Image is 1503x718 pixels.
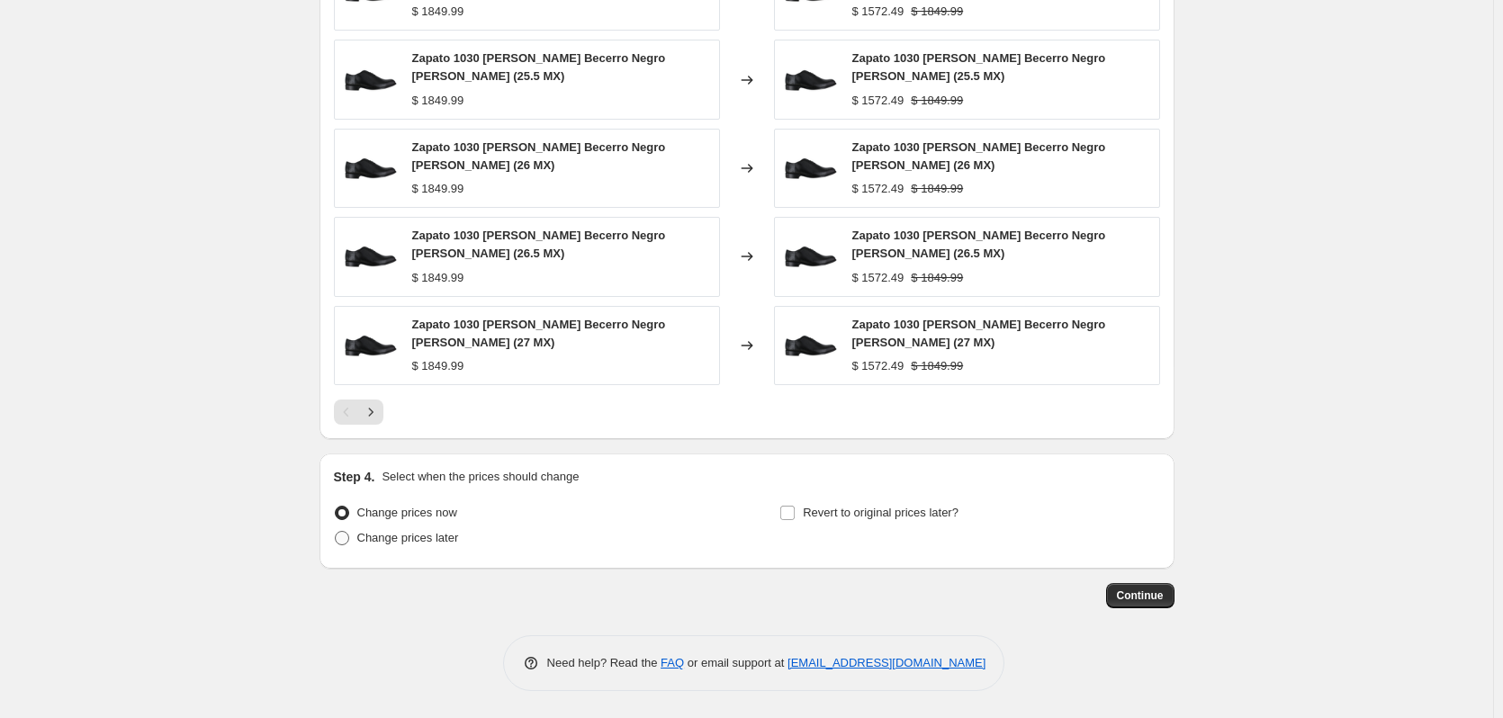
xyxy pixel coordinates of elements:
span: Zapato 1030 [PERSON_NAME] Becerro Negro [PERSON_NAME] (25.5 MX) [852,51,1106,83]
span: or email support at [684,656,787,669]
img: 1_01e4d742-cae0-49d3-9bcc-84c58128d74f_80x.png [784,319,838,372]
span: Zapato 1030 [PERSON_NAME] Becerro Negro [PERSON_NAME] (27 MX) [852,318,1106,349]
span: Zapato 1030 [PERSON_NAME] Becerro Negro [PERSON_NAME] (25.5 MX) [412,51,666,83]
div: $ 1849.99 [412,3,464,21]
strike: $ 1849.99 [911,3,963,21]
strike: $ 1849.99 [911,92,963,110]
img: 1_01e4d742-cae0-49d3-9bcc-84c58128d74f_80x.png [344,229,398,283]
div: $ 1572.49 [852,357,904,375]
span: Change prices later [357,531,459,544]
strike: $ 1849.99 [911,269,963,287]
span: Revert to original prices later? [803,506,958,519]
strike: $ 1849.99 [911,180,963,198]
img: 1_01e4d742-cae0-49d3-9bcc-84c58128d74f_80x.png [344,53,398,107]
img: 1_01e4d742-cae0-49d3-9bcc-84c58128d74f_80x.png [784,53,838,107]
div: $ 1572.49 [852,180,904,198]
img: 1_01e4d742-cae0-49d3-9bcc-84c58128d74f_80x.png [784,229,838,283]
span: Zapato 1030 [PERSON_NAME] Becerro Negro [PERSON_NAME] (26.5 MX) [412,229,666,260]
div: $ 1572.49 [852,3,904,21]
button: Next [358,399,383,425]
p: Select when the prices should change [382,468,579,486]
div: $ 1849.99 [412,357,464,375]
span: Zapato 1030 [PERSON_NAME] Becerro Negro [PERSON_NAME] (26 MX) [412,140,666,172]
h2: Step 4. [334,468,375,486]
span: Continue [1117,588,1164,603]
span: Zapato 1030 [PERSON_NAME] Becerro Negro [PERSON_NAME] (27 MX) [412,318,666,349]
img: 1_01e4d742-cae0-49d3-9bcc-84c58128d74f_80x.png [784,141,838,195]
div: $ 1572.49 [852,92,904,110]
div: $ 1849.99 [412,180,464,198]
img: 1_01e4d742-cae0-49d3-9bcc-84c58128d74f_80x.png [344,319,398,372]
nav: Pagination [334,399,383,425]
img: 1_01e4d742-cae0-49d3-9bcc-84c58128d74f_80x.png [344,141,398,195]
div: $ 1849.99 [412,92,464,110]
button: Continue [1106,583,1174,608]
div: $ 1572.49 [852,269,904,287]
a: [EMAIL_ADDRESS][DOMAIN_NAME] [787,656,985,669]
span: Change prices now [357,506,457,519]
div: $ 1849.99 [412,269,464,287]
a: FAQ [661,656,684,669]
span: Zapato 1030 [PERSON_NAME] Becerro Negro [PERSON_NAME] (26 MX) [852,140,1106,172]
span: Need help? Read the [547,656,661,669]
span: Zapato 1030 [PERSON_NAME] Becerro Negro [PERSON_NAME] (26.5 MX) [852,229,1106,260]
strike: $ 1849.99 [911,357,963,375]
